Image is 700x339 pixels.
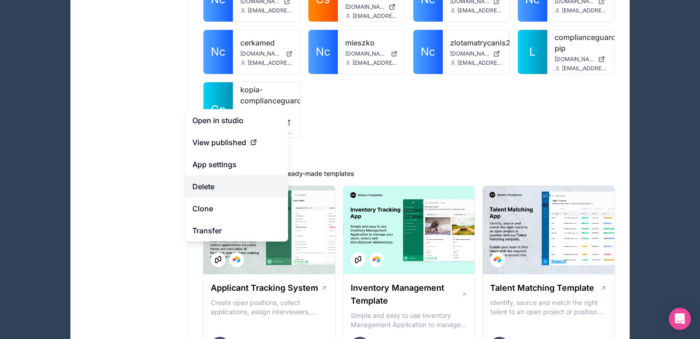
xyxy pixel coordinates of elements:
[518,30,547,74] a: L
[185,109,288,131] a: Open in studio
[353,12,398,20] span: [EMAIL_ADDRESS][DOMAIN_NAME]
[562,7,607,14] span: [EMAIL_ADDRESS][DOMAIN_NAME]
[353,59,398,67] span: [EMAIL_ADDRESS][DOMAIN_NAME]
[345,3,385,11] span: [DOMAIN_NAME]
[490,282,594,294] h1: Talent Matching Template
[562,65,607,72] span: [EMAIL_ADDRESS][DOMAIN_NAME]
[240,84,293,117] a: kopia-complianceguard-pip
[211,282,318,294] h1: Applicant Tracking System
[345,50,387,57] span: [DOMAIN_NAME]
[211,45,226,59] span: Nc
[345,3,398,11] a: [DOMAIN_NAME]
[450,37,503,48] a: zlotamatrycanis2
[240,37,293,48] a: cerkamed
[308,30,338,74] a: Nc
[185,153,288,175] a: App settings
[203,153,615,167] h1: Templates
[203,82,233,137] a: Cp
[248,59,293,67] span: [EMAIL_ADDRESS][DOMAIN_NAME]
[185,175,288,198] button: Delete
[351,282,461,307] h1: Inventory Management Template
[494,256,501,263] img: Airtable Logo
[233,256,240,263] img: Airtable Logo
[457,59,503,67] span: [EMAIL_ADDRESS][DOMAIN_NAME]
[351,311,468,329] p: Simple and easy to use Inventory Management Application to manage your stock, orders and Manufact...
[669,308,691,330] div: Open Intercom Messenger
[450,50,490,57] span: [DOMAIN_NAME]
[316,45,330,59] span: Nc
[555,56,594,63] span: [DOMAIN_NAME]
[421,45,435,59] span: Nc
[345,37,398,48] a: mieszko
[555,56,607,63] a: [DOMAIN_NAME]
[373,256,380,263] img: Airtable Logo
[192,137,246,148] span: View published
[555,32,607,54] a: complianceguard-pip
[211,102,226,117] span: Cp
[529,45,536,59] span: L
[450,50,503,57] a: [DOMAIN_NAME]
[203,169,615,178] p: Get started with one of our ready-made templates
[413,30,443,74] a: Nc
[203,30,233,74] a: Nc
[240,50,282,57] span: [DOMAIN_NAME]
[211,298,328,316] p: Create open positions, collect applications, assign interviewers, centralise candidate feedback a...
[185,198,288,220] a: Clone
[248,7,293,14] span: [EMAIL_ADDRESS][DOMAIN_NAME]
[490,298,607,316] p: Identify, source and match the right talent to an open project or position with our Talent Matchi...
[240,50,293,57] a: [DOMAIN_NAME]
[185,131,288,153] a: View published
[345,50,398,57] a: [DOMAIN_NAME]
[185,220,288,242] a: Transfer
[457,7,503,14] span: [EMAIL_ADDRESS][DOMAIN_NAME]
